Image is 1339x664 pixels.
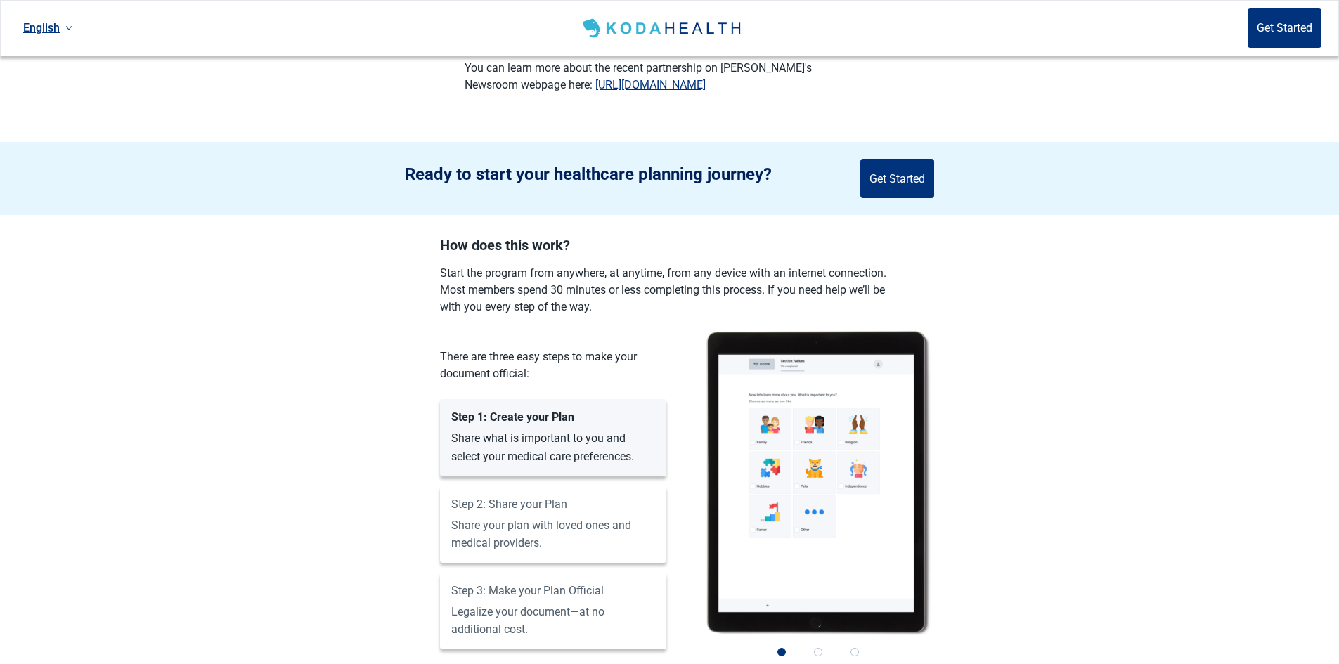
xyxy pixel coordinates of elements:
label: Start the program from anywhere, at anytime, from any device with an internet connection. Most me... [440,265,899,315]
img: Koda Health iPad Mockup Guide Question Screen [706,330,931,635]
button: Get Started [860,159,934,198]
label: Share what is important to you and select your medical care preferences. [451,410,655,462]
div: Step 1: Create your Plan [451,410,655,424]
a: Current language: English [18,16,78,39]
div: There are three easy steps to make your document official: [440,349,666,382]
label: Share your plan with loved ones and medical providers. [451,497,655,549]
h2: Ready to start your healthcare planning journey? [405,164,772,184]
label: Legalize your document—at no additional cost. [451,584,655,636]
div: Step 3: Make your Plan Official [451,584,655,597]
label: You can learn more about the recent partnership on [PERSON_NAME]'s Newsroom webpage here: [465,61,812,91]
img: Koda Health [580,17,746,39]
button: Get Started [1248,8,1321,48]
div: Step 2: Share your Plan [451,497,655,511]
a: [URL][DOMAIN_NAME] [595,78,706,91]
span: down [65,25,72,32]
h2: How does this work? [440,237,899,254]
